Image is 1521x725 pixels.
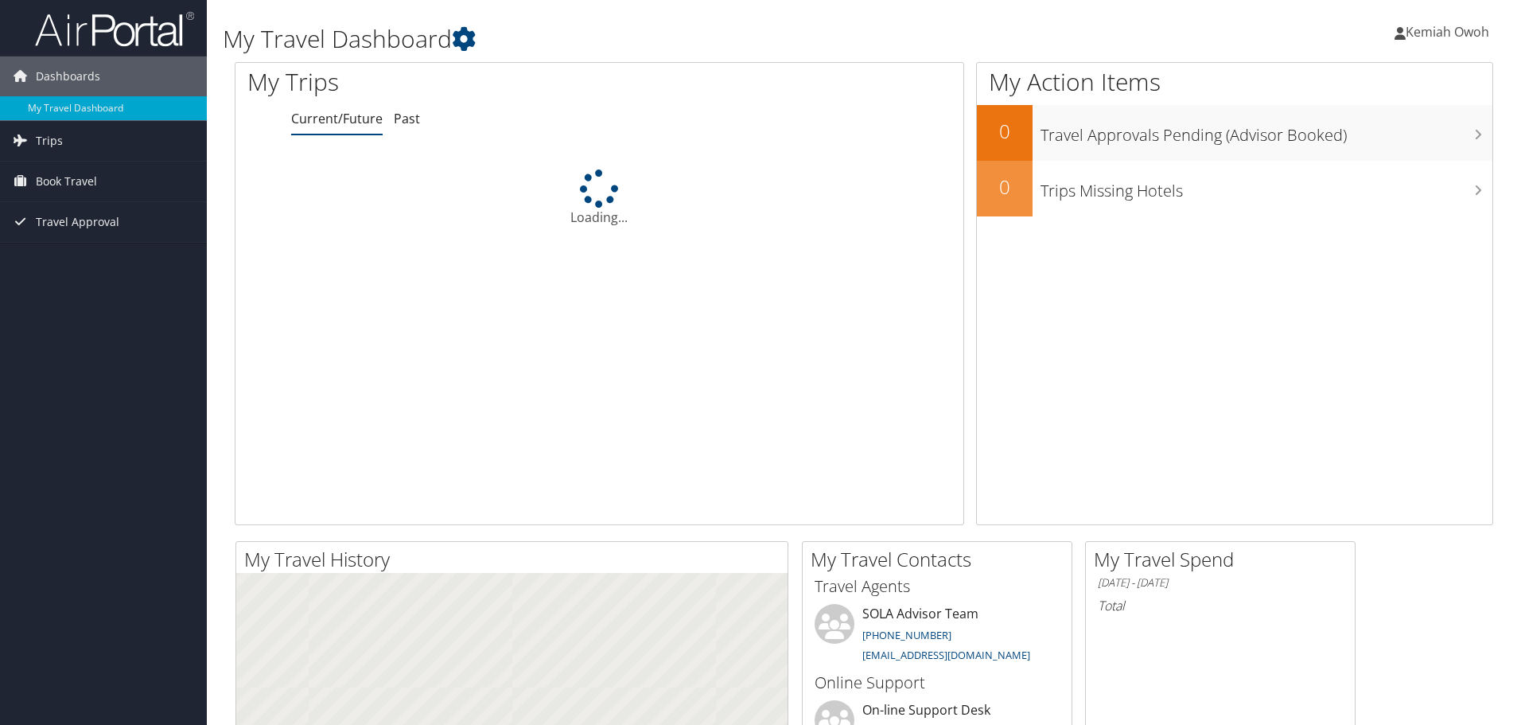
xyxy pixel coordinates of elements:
li: SOLA Advisor Team [807,604,1068,669]
span: Dashboards [36,57,100,96]
a: Current/Future [291,110,383,127]
span: Kemiah Owoh [1406,23,1489,41]
a: Past [394,110,420,127]
h1: My Trips [247,65,648,99]
h3: Trips Missing Hotels [1041,172,1492,202]
a: 0Travel Approvals Pending (Advisor Booked) [977,105,1492,161]
div: Loading... [235,170,963,227]
h3: Online Support [815,672,1060,694]
a: [EMAIL_ADDRESS][DOMAIN_NAME] [862,648,1030,662]
span: Book Travel [36,162,97,201]
h6: Total [1098,597,1343,614]
h2: 0 [977,173,1033,201]
h2: My Travel History [244,546,788,573]
h6: [DATE] - [DATE] [1098,575,1343,591]
span: Travel Approval [36,202,119,242]
h2: My Travel Contacts [811,546,1072,573]
a: Kemiah Owoh [1395,8,1505,56]
a: 0Trips Missing Hotels [977,161,1492,216]
span: Trips [36,121,63,161]
h3: Travel Agents [815,575,1060,598]
h2: 0 [977,118,1033,145]
h1: My Travel Dashboard [223,22,1078,56]
img: airportal-logo.png [35,10,194,48]
h2: My Travel Spend [1094,546,1355,573]
a: [PHONE_NUMBER] [862,628,951,642]
h3: Travel Approvals Pending (Advisor Booked) [1041,116,1492,146]
h1: My Action Items [977,65,1492,99]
